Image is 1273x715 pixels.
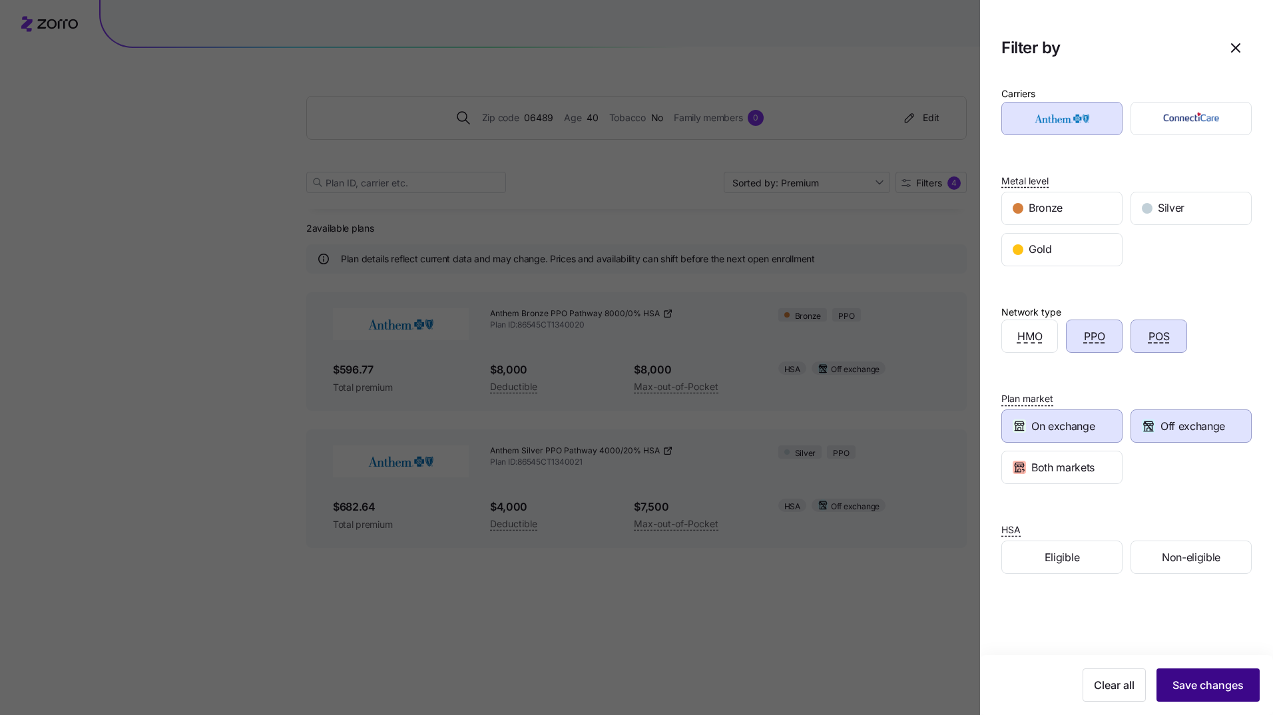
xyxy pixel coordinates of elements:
[1045,549,1079,566] span: Eligible
[1031,459,1095,476] span: Both markets
[1162,549,1220,566] span: Non-eligible
[1143,105,1240,132] img: ConnectiCare
[1013,105,1111,132] img: Anthem
[1084,328,1105,345] span: PPO
[1017,328,1043,345] span: HMO
[1029,241,1052,258] span: Gold
[1001,523,1021,537] span: HSA
[1001,174,1049,188] span: Metal level
[1172,677,1244,693] span: Save changes
[1148,328,1170,345] span: POS
[1029,200,1063,216] span: Bronze
[1001,37,1209,58] h1: Filter by
[1001,392,1053,405] span: Plan market
[1001,87,1035,101] div: Carriers
[1094,677,1135,693] span: Clear all
[1158,200,1184,216] span: Silver
[1031,418,1095,435] span: On exchange
[1083,668,1146,702] button: Clear all
[1001,305,1061,320] div: Network type
[1156,668,1260,702] button: Save changes
[1160,418,1225,435] span: Off exchange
